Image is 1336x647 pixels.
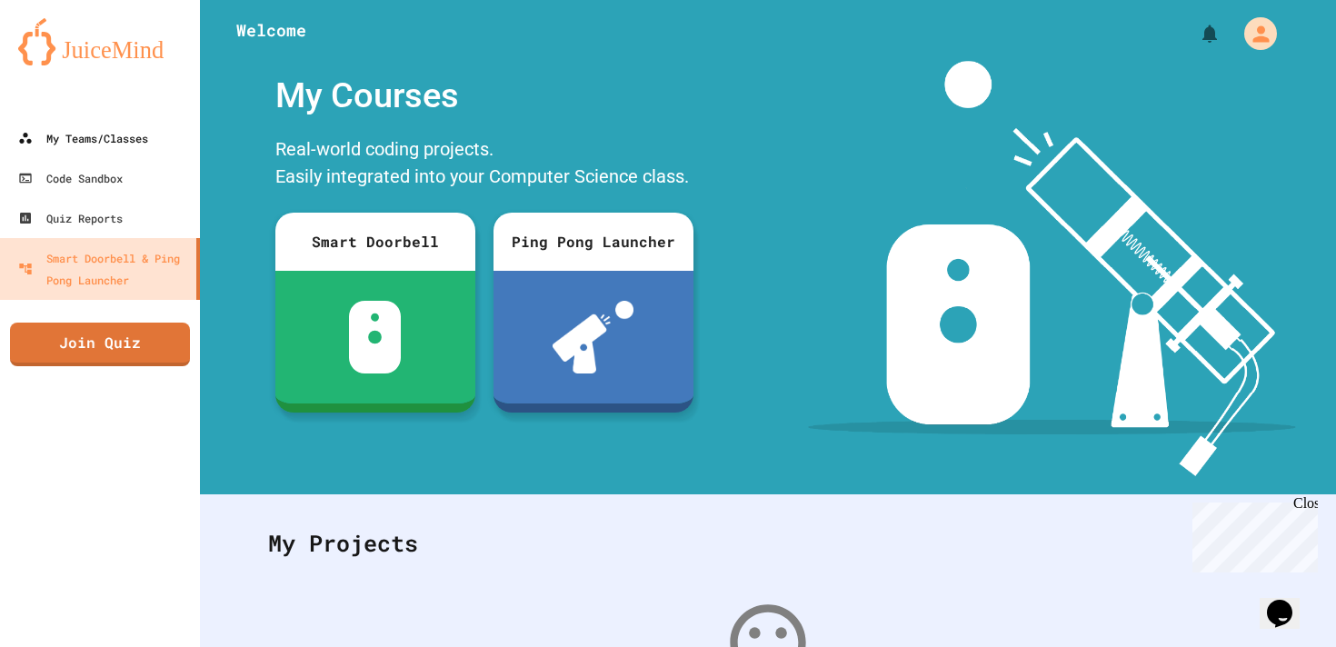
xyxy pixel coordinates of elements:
[18,207,123,229] div: Quiz Reports
[7,7,125,115] div: Chat with us now!Close
[808,61,1295,476] img: banner-image-my-projects.png
[1185,495,1318,572] iframe: chat widget
[553,301,633,373] img: ppl-with-ball.png
[1225,13,1281,55] div: My Account
[266,131,703,199] div: Real-world coding projects. Easily integrated into your Computer Science class.
[250,508,1286,579] div: My Projects
[18,18,182,65] img: logo-orange.svg
[266,61,703,131] div: My Courses
[1260,574,1318,629] iframe: chat widget
[18,167,123,189] div: Code Sandbox
[1165,18,1225,49] div: My Notifications
[494,213,693,271] div: Ping Pong Launcher
[349,301,401,373] img: sdb-white.svg
[18,247,189,291] div: Smart Doorbell & Ping Pong Launcher
[10,323,190,366] a: Join Quiz
[18,127,148,149] div: My Teams/Classes
[275,213,475,271] div: Smart Doorbell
